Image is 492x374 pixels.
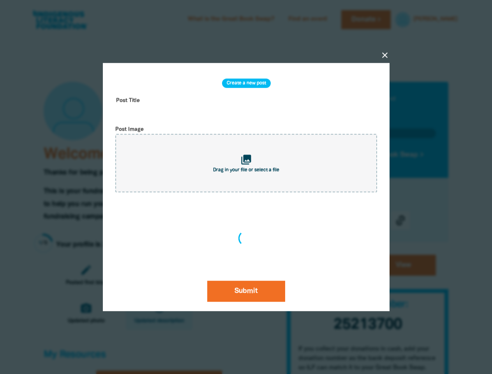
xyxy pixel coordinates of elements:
[380,51,390,60] button: close
[240,154,252,166] i: collections
[213,168,279,173] span: Drag in your file or select a file
[222,79,270,88] h3: Create a new post
[207,280,285,302] button: Submit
